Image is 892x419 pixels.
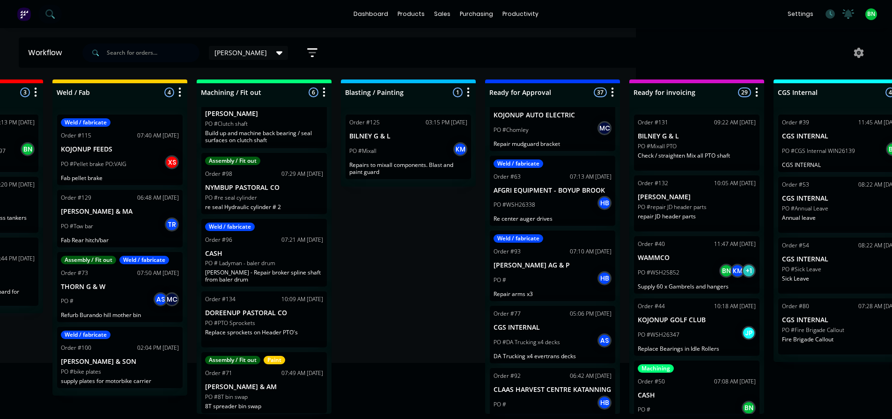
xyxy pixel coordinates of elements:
[349,7,393,21] a: dashboard
[28,47,66,58] div: Workflow
[154,292,168,306] div: AS
[205,329,323,336] p: Replace sprockets on Header PTO's
[205,309,323,317] p: DOREENUP PASTORAL CO
[638,283,756,290] p: Supply 60 x Gambrels and hangers
[494,201,535,209] p: PO #WSH26338
[61,131,91,140] div: Order #115
[21,142,35,156] div: BN
[137,269,179,277] div: 07:50 AM [DATE]
[714,377,756,386] div: 07:08 AM [DATE]
[205,223,255,231] div: Weld / fabricate
[638,391,756,399] p: CASH
[205,403,323,410] p: 8T spreader bin swap
[137,131,179,140] div: 07:40 AM [DATE]
[638,331,679,339] p: PO #WSH26347
[634,115,759,171] div: Order #13109:22 AM [DATE]BILNEY G & LPO #Mixall PTOCheck / straighten Mix all PTO shaft
[742,264,756,278] div: + 1
[281,369,323,377] div: 07:49 AM [DATE]
[205,356,260,364] div: Assembly / Fit out
[570,310,612,318] div: 05:06 PM [DATE]
[57,190,183,247] div: Order #12906:48 AM [DATE][PERSON_NAME] & MAPO #Tow barTRFab Rear hitch/bar
[490,80,615,151] div: KOJONUP AUTO ELECTRICPO #ChomleyMCRepair mudguard bracket
[349,132,467,140] p: BILNEY G & L
[570,247,612,256] div: 07:10 AM [DATE]
[638,213,756,220] p: repair JD header parts
[61,145,179,153] p: KOJONUP FEEDS
[494,215,612,222] p: Re center auger drives
[490,306,615,363] div: Order #7705:06 PM [DATE]CGS INTERNALPO #DA Trucking x4 decksASDA Trucking x4 evertrans decks
[201,219,327,287] div: Weld / fabricateOrder #9607:21 AM [DATE]CASHPO # Ladyman - baler drum[PERSON_NAME] - Repair broke...
[205,120,248,128] p: PO #Clutch shaft
[867,10,875,18] span: BN
[494,140,612,147] p: Repair mudguard bracket
[638,240,665,248] div: Order #40
[782,326,844,334] p: PO #Fire Brigade Callout
[494,234,543,243] div: Weld / fabricate
[205,203,323,210] p: re seal Hydraulic cylinder # 2
[714,240,756,248] div: 11:47 AM [DATE]
[281,236,323,244] div: 07:21 AM [DATE]
[61,269,88,277] div: Order #73
[201,352,327,413] div: Assembly / Fit outPaintOrder #7107:49 AM [DATE][PERSON_NAME] & AMPO #8T bin swap8T spreader bin swap
[429,7,455,21] div: sales
[638,142,677,151] p: PO #Mixall PTO
[638,345,756,352] p: Replace Bearings in Idle Rollers
[61,344,91,352] div: Order #100
[494,111,612,119] p: KOJONUP AUTO ELECTRIC
[57,327,183,388] div: Weld / fabricateOrder #10002:04 PM [DATE][PERSON_NAME] & SONPO #bike platessupply plates for moto...
[61,331,111,339] div: Weld / fabricate
[719,264,733,278] div: BN
[61,160,126,168] p: PO #Pellet brake PO:VAIG
[494,276,506,284] p: PO #
[201,153,327,214] div: Assembly / Fit outOrder #9807:29 AM [DATE]NYMBUP PASTORAL COPO #re seal cylinderre seal Hydraulic...
[494,324,612,332] p: CGS INTERNAL
[730,264,745,278] div: KM
[638,364,674,373] div: Machining
[205,130,323,144] p: Build up and machine back bearing / seal surfaces on clutch shaft
[205,259,275,267] p: PO # Ladyman - baler drum
[570,173,612,181] div: 07:13 AM [DATE]
[205,250,323,258] p: CASH
[490,231,615,301] div: Weld / fabricateOrder #9307:10 AM [DATE][PERSON_NAME] AG & PPO #HBRepair arms x3
[205,295,236,303] div: Order #134
[782,241,809,250] div: Order #54
[494,353,612,360] p: DA Trucking x4 evertrans decks
[494,400,506,409] p: PO #
[61,283,179,291] p: THORN G & W
[782,302,809,311] div: Order #80
[61,222,93,231] p: PO #Tow bar
[214,48,267,58] span: [PERSON_NAME]
[494,187,612,195] p: AFGRI EQUIPMENT - BOYUP BROOK
[205,184,323,192] p: NYMBUP PASTORAL CO
[634,298,759,356] div: Order #4410:18 AM [DATE]KOJONUP GOLF CLUBPO #WSH26347JPReplace Bearings in Idle Rollers
[426,118,467,127] div: 03:15 PM [DATE]
[494,159,543,168] div: Weld / fabricate
[201,291,327,347] div: Order #13410:09 AM [DATE]DOREENUP PASTORAL COPO #PTO SprocketsReplace sprockets on Header PTO's
[61,311,179,318] p: Refurb Burando hill mother bin
[57,252,183,323] div: Assembly / Fit outWeld / fabricateOrder #7307:50 AM [DATE]THORN G & WPO #ASMCRefurb Burando hill ...
[61,297,74,305] p: PO #
[494,261,612,269] p: [PERSON_NAME] AG & P
[570,372,612,380] div: 06:42 AM [DATE]
[597,196,612,210] div: HB
[205,393,248,401] p: PO #8T bin swap
[107,43,199,62] input: Search for orders...
[205,157,260,165] div: Assembly / Fit out
[494,338,560,347] p: PO #DA Trucking x4 decks
[264,356,285,364] div: Paint
[119,256,169,264] div: Weld / fabricate
[205,319,255,327] p: PO #PTO Sprockets
[634,175,759,231] div: Order #13210:05 AM [DATE][PERSON_NAME]PO #repair JD header partsrepair JD header parts
[494,310,521,318] div: Order #77
[742,401,756,415] div: BN
[490,156,615,226] div: Weld / fabricateOrder #6307:13 AM [DATE]AFGRI EQUIPMENT - BOYUP BROOKPO #WSH26338HBRe center auge...
[638,118,668,127] div: Order #131
[782,204,828,213] p: PO #Annual Leave
[201,92,327,148] div: [PERSON_NAME]PO #Clutch shaftBuild up and machine back bearing / seal surfaces on clutch shaft
[61,358,179,366] p: [PERSON_NAME] & SON
[165,217,179,231] div: TR
[494,372,521,380] div: Order #92
[597,271,612,285] div: HB
[638,193,756,201] p: [PERSON_NAME]
[165,155,179,169] div: XS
